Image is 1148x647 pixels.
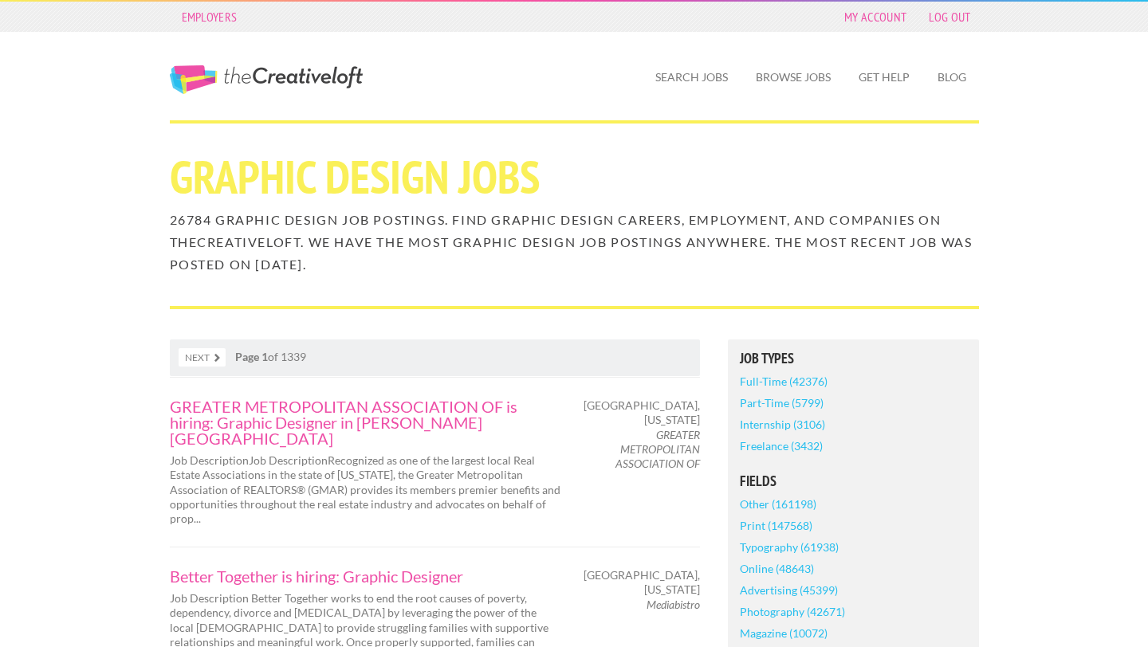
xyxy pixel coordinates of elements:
[584,398,700,427] span: [GEOGRAPHIC_DATA], [US_STATE]
[740,536,839,558] a: Typography (61938)
[647,598,700,611] em: Mediabistro
[170,209,979,276] h2: 26784 Graphic Design job postings. Find Graphic Design careers, employment, and companies on theC...
[643,59,741,96] a: Search Jobs
[740,351,967,366] h5: Job Types
[740,474,967,488] h5: Fields
[743,59,843,96] a: Browse Jobs
[170,453,560,526] p: Job DescriptionJob DescriptionRecognized as one of the largest local Real Estate Associations in ...
[740,493,816,515] a: Other (161198)
[921,6,978,28] a: Log Out
[740,601,845,622] a: Photography (42671)
[740,371,828,392] a: Full-Time (42376)
[174,6,246,28] a: Employers
[740,392,824,414] a: Part-Time (5799)
[740,435,823,457] a: Freelance (3432)
[584,568,700,597] span: [GEOGRAPHIC_DATA], [US_STATE]
[170,339,700,376] nav: of 1339
[740,579,838,601] a: Advertising (45399)
[170,154,979,200] h1: Graphic Design Jobs
[179,348,226,367] a: Next
[846,59,922,96] a: Get Help
[235,350,268,363] strong: Page 1
[925,59,979,96] a: Blog
[170,398,560,446] a: GREATER METROPOLITAN ASSOCIATION OF is hiring: Graphic Designer in [PERSON_NAME][GEOGRAPHIC_DATA]
[836,6,914,28] a: My Account
[740,515,812,536] a: Print (147568)
[740,622,828,644] a: Magazine (10072)
[170,65,363,94] a: The Creative Loft
[740,414,825,435] a: Internship (3106)
[170,568,560,584] a: Better Together is hiring: Graphic Designer
[740,558,814,579] a: Online (48643)
[615,428,700,470] em: GREATER METROPOLITAN ASSOCIATION OF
